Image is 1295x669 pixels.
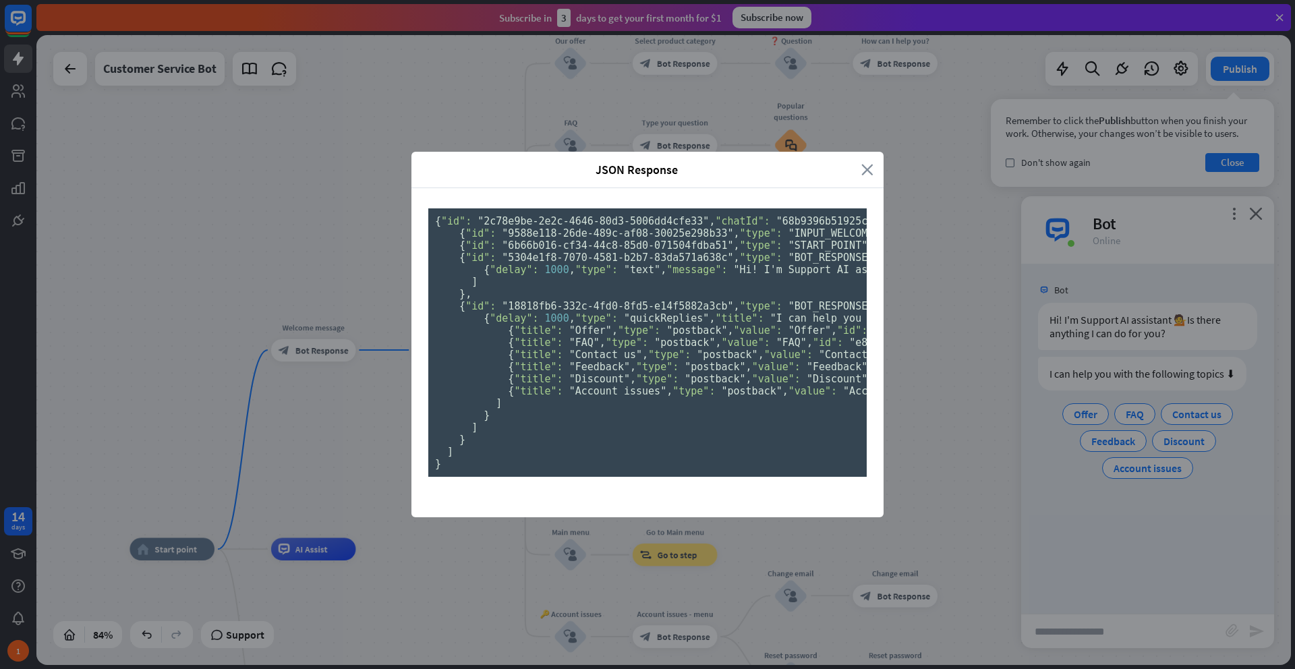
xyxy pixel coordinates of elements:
[715,215,770,227] span: "chatId":
[734,264,1149,276] span: "Hi! I'm Support AI assistant 💁Is there anything I can do for you?"
[514,373,563,385] span: "title":
[575,312,618,324] span: "type":
[465,227,496,239] span: "id":
[849,337,1135,349] span: "e89ffc5f-78f5-4d2f-89d8-7b46e903a9d7-2c78e9be"
[514,385,563,397] span: "title":
[465,239,496,252] span: "id":
[734,324,782,337] span: "value":
[648,349,691,361] span: "type":
[490,264,538,276] span: "delay":
[776,337,807,349] span: "FAQ"
[465,300,496,312] span: "id":
[788,252,873,264] span: "BOT_RESPONSE"
[788,300,873,312] span: "BOT_RESPONSE"
[776,215,935,227] span: "68b9396b51925c0007201f35"
[788,227,880,239] span: "INPUT_WELCOME"
[545,312,569,324] span: 1000
[861,162,873,177] i: close
[807,373,867,385] span: "Discount"
[685,361,745,373] span: "postback"
[807,361,867,373] span: "Feedback"
[569,361,630,373] span: "Feedback"
[545,264,569,276] span: 1000
[721,337,770,349] span: "value":
[569,349,642,361] span: "Contact us"
[654,337,715,349] span: "postback"
[502,227,733,239] span: "9588e118-26de-489c-af08-30025e298b33"
[672,385,715,397] span: "type":
[502,300,733,312] span: "18818fb6-332c-4fd0-8fd5-e14f5882a3cb"
[569,373,630,385] span: "Discount"
[636,361,679,373] span: "type":
[502,252,733,264] span: "5304e1f8-7070-4581-b2b7-83da571a638c"
[624,264,660,276] span: "text"
[575,264,618,276] span: "type":
[788,385,837,397] span: "value":
[478,215,709,227] span: "2c78e9be-2e2c-4646-80d3-5006dd4cfe33"
[569,324,612,337] span: "Offer"
[569,385,667,397] span: "Account issues"
[788,324,831,337] span: "Offer"
[752,373,801,385] span: "value":
[819,349,892,361] span: "Contact us"
[514,337,563,349] span: "title":
[514,349,563,361] span: "title":
[813,337,843,349] span: "id":
[788,239,867,252] span: "START_POINT"
[740,239,782,252] span: "type":
[428,208,867,477] pre: { , , , , , , , {}, [ , , ], [ { , }, { , }, { , , [ { , , } ] }, { , , [ { , , , [ { , , , }, { ...
[441,215,471,227] span: "id":
[514,324,563,337] span: "title":
[685,373,745,385] span: "postback"
[422,162,851,177] span: JSON Response
[502,239,733,252] span: "6b66b016-cf34-44c8-85d0-071504fdba51"
[465,252,496,264] span: "id":
[514,361,563,373] span: "title":
[721,385,782,397] span: "postback"
[843,385,941,397] span: "Account issues"
[606,337,648,349] span: "type":
[490,312,538,324] span: "delay":
[752,361,801,373] span: "value":
[715,312,764,324] span: "title":
[740,227,782,239] span: "type":
[697,349,757,361] span: "postback"
[770,312,1038,324] span: "I can help you with the following topics ⬇"
[569,337,600,349] span: "FAQ"
[764,349,813,361] span: "value":
[11,5,51,46] button: Open LiveChat chat widget
[740,300,782,312] span: "type":
[636,373,679,385] span: "type":
[624,312,709,324] span: "quickReplies"
[666,324,727,337] span: "postback"
[618,324,660,337] span: "type":
[837,324,867,337] span: "id":
[666,264,727,276] span: "message":
[740,252,782,264] span: "type":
